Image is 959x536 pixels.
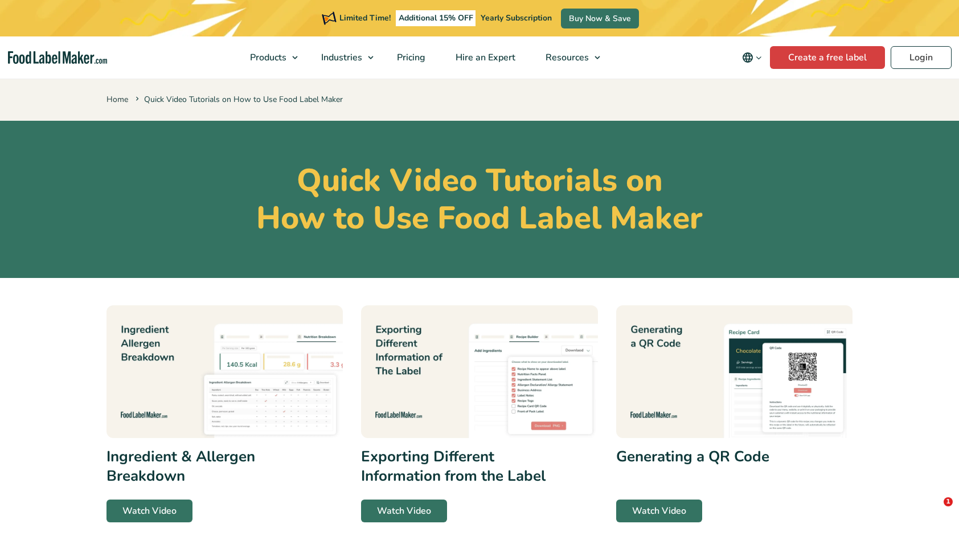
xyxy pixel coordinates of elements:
span: Industries [318,51,363,64]
a: Watch Video [106,500,192,522]
span: Yearly Subscription [481,13,552,23]
span: 1 [944,497,953,506]
span: Hire an Expert [452,51,517,64]
a: Home [106,94,128,105]
a: Watch Video [616,500,702,522]
span: Pricing [394,51,427,64]
h1: Quick Video Tutorials on How to Use Food Label Maker [106,162,853,237]
a: Watch Video [361,500,447,522]
a: Buy Now & Save [561,9,639,28]
button: Change language [734,46,770,69]
a: Industries [306,36,379,79]
a: Create a free label [770,46,885,69]
iframe: Intercom live chat [920,497,948,525]
h3: Ingredient & Allergen Breakdown [106,447,307,486]
h3: Exporting Different Information from the Label [361,447,562,486]
a: Pricing [382,36,438,79]
a: Food Label Maker homepage [8,51,107,64]
a: Resources [531,36,606,79]
span: Limited Time! [339,13,391,23]
a: Products [235,36,304,79]
span: Resources [542,51,590,64]
span: Quick Video Tutorials on How to Use Food Label Maker [133,94,343,105]
span: Additional 15% OFF [396,10,476,26]
span: Products [247,51,288,64]
a: Login [891,46,952,69]
h3: Generating a QR Code [616,447,817,467]
a: Hire an Expert [441,36,528,79]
